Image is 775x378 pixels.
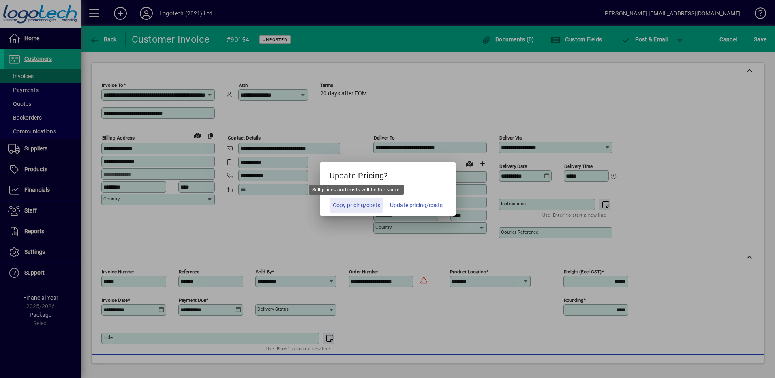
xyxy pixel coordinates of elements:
span: Copy pricing/costs [333,201,380,210]
button: Update pricing/costs [387,198,446,213]
div: Sell prices and costs will be the same. [309,185,404,195]
h5: Update Pricing? [320,162,456,186]
span: Update pricing/costs [390,201,443,210]
button: Copy pricing/costs [330,198,383,213]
